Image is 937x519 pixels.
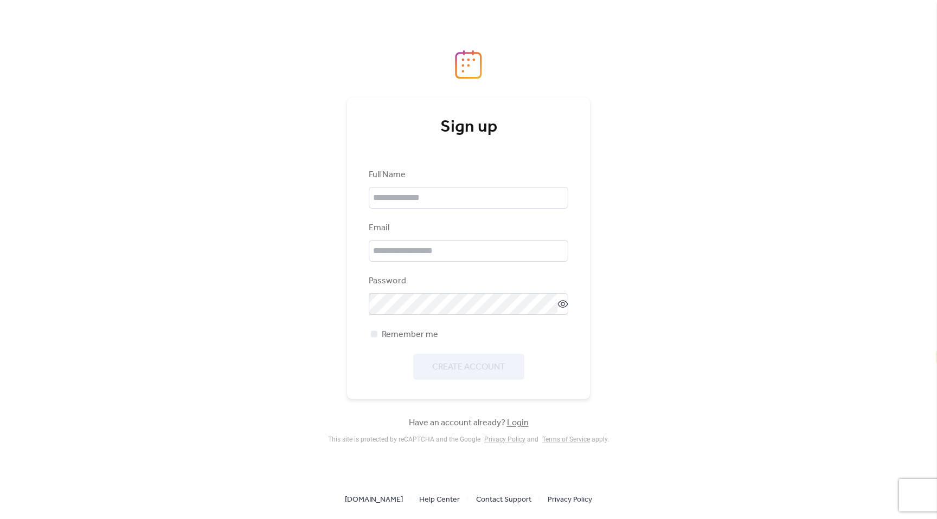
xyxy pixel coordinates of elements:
[409,417,529,430] span: Have an account already?
[369,116,568,138] div: Sign up
[345,492,403,506] a: [DOMAIN_NAME]
[382,328,438,341] span: Remember me
[455,50,482,79] img: logo
[507,414,529,431] a: Login
[328,436,609,443] div: This site is protected by reCAPTCHA and the Google and apply .
[476,492,531,506] a: Contact Support
[542,436,590,443] a: Terms of Service
[369,275,566,288] div: Password
[369,222,566,235] div: Email
[548,494,592,507] span: Privacy Policy
[369,168,566,181] div: Full Name
[345,494,403,507] span: [DOMAIN_NAME]
[476,494,531,507] span: Contact Support
[484,436,525,443] a: Privacy Policy
[548,492,592,506] a: Privacy Policy
[419,492,460,506] a: Help Center
[419,494,460,507] span: Help Center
